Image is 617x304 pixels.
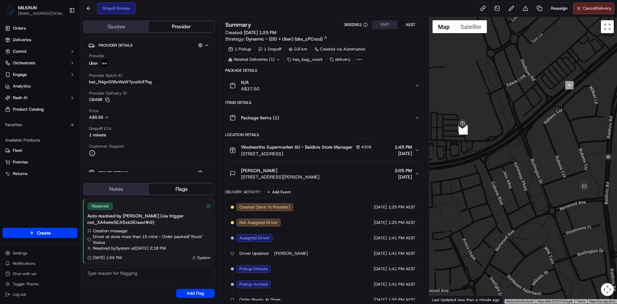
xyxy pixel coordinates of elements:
div: 1 Dropoff [255,45,284,54]
button: Toggle Theme [3,280,77,289]
span: [DATE] [374,235,387,241]
span: Created: [225,29,276,36]
div: Delivery Activity [225,189,260,195]
button: Returns [3,169,77,179]
span: 1:25 PM AEST [388,220,416,226]
span: System [197,255,210,260]
span: Reassign [551,5,568,11]
span: 1:41 PM AEST [388,235,416,241]
span: Nash AI [13,95,27,101]
span: 1:45 PM [395,144,412,150]
img: uber-new-logo.jpeg [101,60,108,67]
span: Fleet [13,148,22,153]
div: 6 [459,126,468,134]
span: Order Ready At Store [239,297,281,303]
span: Notifications [13,261,35,266]
span: [DATE] [374,281,387,287]
button: Keyboard shortcuts [506,299,534,304]
button: Notifications [3,259,77,268]
span: Driver Updated [239,251,269,256]
button: CancelDelivery [573,3,614,14]
div: Strategy: [225,36,327,42]
span: 1:41 PM AEST [388,251,416,256]
span: Provider Batch ID [89,73,122,78]
span: Dynamic - (DD + Uber) (dss_cPCnzd) [246,36,323,42]
button: Engage [3,69,77,80]
button: Promise [3,157,77,167]
span: Promise [13,159,28,165]
img: Google [431,295,452,304]
span: Deliveries [13,37,31,43]
button: Show street map [433,20,455,33]
div: 4 [458,124,467,132]
span: Created (Sent To Provider) [239,204,290,210]
span: Pickup Arrived [239,281,268,287]
a: Terms (opens in new tab) [577,299,586,303]
span: [DATE] [374,266,387,272]
span: Customer Support [89,143,124,149]
button: Control [3,46,77,57]
button: [PERSON_NAME][STREET_ADDRESS][PERSON_NAME]2:05 PM[DATE] [226,163,423,184]
span: [DATE] 1:56 PM [93,255,121,260]
button: Notes [84,184,149,194]
button: Nash AI [3,93,77,103]
span: Provider Delivery ID [89,90,127,96]
div: Location Details [225,132,424,137]
span: [STREET_ADDRESS] [241,151,374,157]
span: [EMAIL_ADDRESS][DOMAIN_NAME] [18,11,64,16]
span: Map data ©2025 Google [538,299,573,303]
span: 4308 [361,144,371,150]
span: Control [13,49,26,54]
span: Provider [89,53,105,59]
span: [DATE] 1:25 PM [244,30,276,35]
button: CB498 [89,97,110,103]
div: 2 [459,125,467,134]
span: Chat with us! [13,271,36,276]
button: Reassign [548,3,570,14]
span: Returns [13,171,27,177]
span: Toggle Theme [13,281,39,287]
div: 1 minute [89,132,106,138]
button: Log out [3,290,77,299]
button: Add Event [264,188,293,196]
a: Orders [3,23,77,33]
span: bat_R4gvS0RuWaW7pxzltUf7hg [89,79,152,85]
a: Created via Automation [312,45,368,54]
button: Orchestrate [3,58,77,68]
div: delivery [327,55,353,64]
a: Dynamic - (DD + Uber) (dss_cPCnzd) [246,36,327,42]
button: Toggle fullscreen view [601,20,614,33]
button: Provider Details [88,40,209,51]
div: Related Deliveries (1) [225,55,283,64]
button: Fleet [3,145,77,156]
span: Create [37,230,51,236]
span: Driver at store more than 15 mins - Order packed | "Stuck" Status [93,234,210,245]
div: 9 [565,81,574,89]
button: MILKRUNMILKRUN[EMAIL_ADDRESS][DOMAIN_NAME] [3,3,67,18]
div: 8 [460,126,468,134]
span: Pickup Enroute [239,266,268,272]
span: 1:41 PM AEST [388,266,416,272]
span: MILKRUN [18,5,37,11]
button: Create [3,228,77,238]
div: Available Products [3,135,77,145]
span: [DATE] [374,204,387,210]
div: 7 [459,125,467,133]
span: Uber [89,60,98,66]
span: 1:41 PM AEST [388,281,416,287]
a: Returns [5,171,75,177]
a: Product Catalog [3,104,77,115]
span: Price [89,108,99,114]
span: A$37.50 [241,86,259,92]
button: 3682951 [344,22,368,28]
button: Show satellite imagery [455,20,487,33]
span: Analytics [13,83,31,89]
span: A$8.58 [89,115,103,120]
div: Package Details [225,68,424,73]
div: Favorites [3,120,77,130]
span: Creation message: [93,228,128,234]
span: 1:55 PM AEST [388,297,416,303]
span: [STREET_ADDRESS][PERSON_NAME] [241,174,319,180]
span: Orders [13,25,26,31]
span: [DATE] [374,251,387,256]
